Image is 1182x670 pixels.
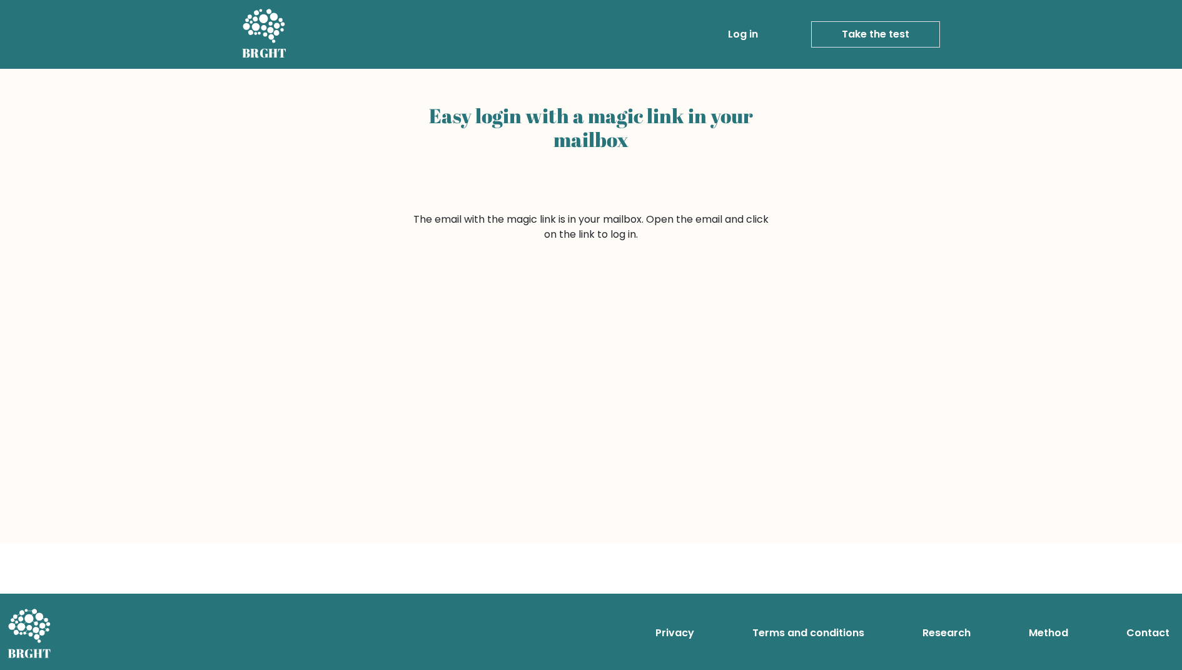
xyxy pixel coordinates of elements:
[242,5,287,64] a: BRGHT
[1024,621,1073,646] a: Method
[917,621,976,646] a: Research
[242,46,287,61] h5: BRGHT
[747,621,869,646] a: Terms and conditions
[411,104,771,152] h2: Easy login with a magic link in your mailbox
[411,212,771,242] form: The email with the magic link is in your mailbox. Open the email and click on the link to log in.
[650,621,699,646] a: Privacy
[811,21,940,48] a: Take the test
[723,22,763,47] a: Log in
[1121,621,1174,646] a: Contact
